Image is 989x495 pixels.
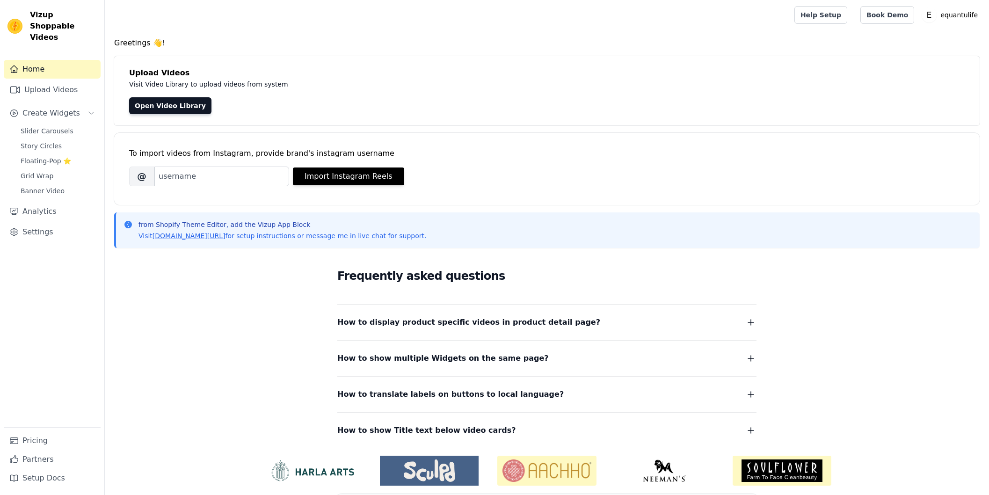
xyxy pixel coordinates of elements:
a: Banner Video [15,184,101,197]
a: [DOMAIN_NAME][URL] [153,232,225,240]
button: How to display product specific videos in product detail page? [337,316,756,329]
button: Import Instagram Reels [293,167,404,185]
p: from Shopify Theme Editor, add the Vizup App Block [138,220,426,229]
img: Aachho [497,456,596,486]
input: username [154,167,289,186]
a: Setup Docs [4,469,101,488]
a: Open Video Library [129,97,211,114]
h4: Upload Videos [129,67,965,79]
img: Neeman's [615,459,714,482]
span: Story Circles [21,141,62,151]
img: Vizup [7,19,22,34]
span: Slider Carousels [21,126,73,136]
span: @ [129,167,154,186]
div: To import videos from Instagram, provide brand's instagram username [129,148,965,159]
span: How to translate labels on buttons to local language? [337,388,564,401]
span: Create Widgets [22,108,80,119]
text: E [927,10,932,20]
a: Analytics [4,202,101,221]
span: Grid Wrap [21,171,53,181]
p: equantulife [937,7,982,23]
p: Visit Video Library to upload videos from system [129,79,548,90]
button: Create Widgets [4,104,101,123]
span: Floating-Pop ⭐ [21,156,71,166]
a: Slider Carousels [15,124,101,138]
span: How to show multiple Widgets on the same page? [337,352,549,365]
button: E equantulife [922,7,982,23]
button: How to show multiple Widgets on the same page? [337,352,756,365]
a: Story Circles [15,139,101,153]
a: Partners [4,450,101,469]
a: Settings [4,223,101,241]
span: How to display product specific videos in product detail page? [337,316,600,329]
a: Book Demo [860,6,914,24]
a: Grid Wrap [15,169,101,182]
a: Help Setup [794,6,847,24]
p: Visit for setup instructions or message me in live chat for support. [138,231,426,240]
span: Banner Video [21,186,65,196]
button: How to translate labels on buttons to local language? [337,388,756,401]
a: Home [4,60,101,79]
img: Sculpd US [380,459,479,482]
img: HarlaArts [262,459,361,482]
span: How to show Title text below video cards? [337,424,516,437]
button: How to show Title text below video cards? [337,424,756,437]
span: Vizup Shoppable Videos [30,9,97,43]
img: Soulflower [733,456,831,486]
a: Floating-Pop ⭐ [15,154,101,167]
h2: Frequently asked questions [337,267,756,285]
h4: Greetings 👋! [114,37,980,49]
a: Pricing [4,431,101,450]
a: Upload Videos [4,80,101,99]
